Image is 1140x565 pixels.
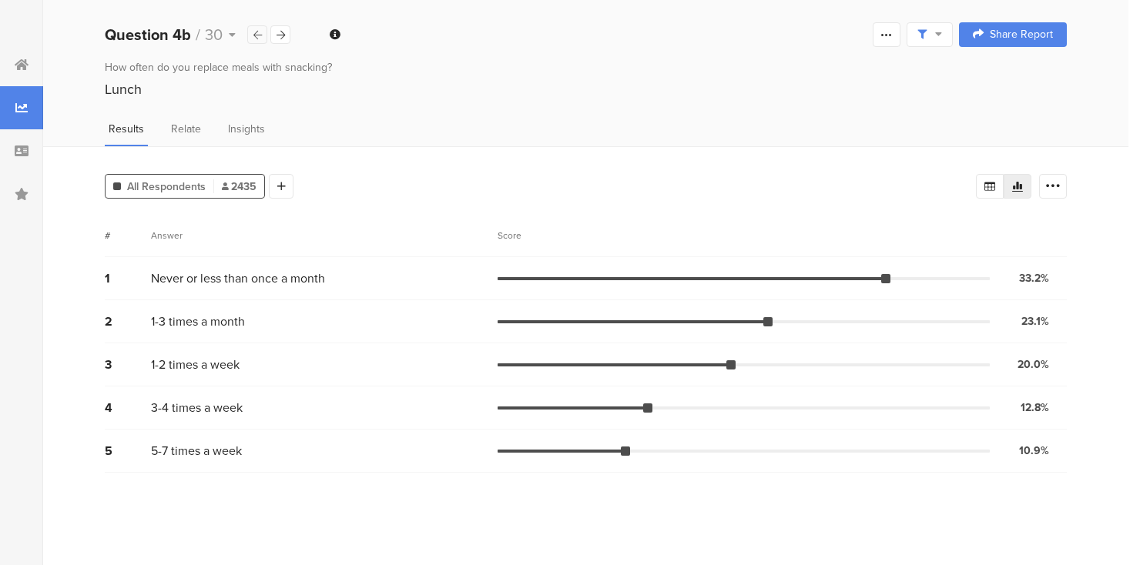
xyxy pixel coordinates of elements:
div: # [105,229,151,242]
span: 30 [205,23,223,46]
div: How often do you replace meals with snacking? [105,59,1067,75]
span: 3-4 times a week [151,399,243,416]
span: Never or less than once a month [151,269,325,287]
div: 33.2% [1019,270,1049,286]
span: 2435 [222,179,256,195]
span: 1-3 times a month [151,313,245,330]
div: 2 [105,313,151,330]
div: 20.0% [1018,356,1049,373]
div: 1 [105,269,151,287]
div: 3 [105,356,151,373]
span: Share Report [990,29,1053,40]
div: 23.1% [1021,313,1049,329]
span: 1-2 times a week [151,356,240,373]
span: Insights [228,121,265,137]
div: 12.8% [1021,400,1049,416]
div: Answer [151,229,183,242]
span: All Respondents [127,179,206,195]
span: Relate [171,121,201,137]
div: 10.9% [1019,443,1049,459]
span: Results [109,121,144,137]
div: Score [498,229,530,242]
b: Question 4b [105,23,191,46]
div: Lunch [105,79,1067,99]
div: 5 [105,442,151,460]
span: 5-7 times a week [151,442,242,460]
div: 4 [105,399,151,416]
span: / [196,23,200,46]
